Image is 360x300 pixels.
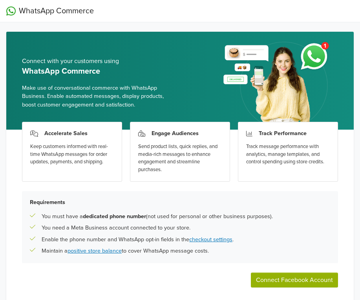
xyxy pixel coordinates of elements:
button: Connect Facebook Account [251,273,338,287]
a: positive store balance [68,248,122,254]
p: You must have a (not used for personal or other business purposes). [42,212,273,221]
img: whatsapp_setup_banner [217,37,338,130]
div: Track message performance with analytics, manage templates, and control spending using store cred... [246,143,330,166]
div: Keep customers informed with real-time WhatsApp messages for order updates, payments, and shipping. [30,143,114,166]
span: Make use of conversational commerce with WhatsApp Business. Enable automated messages, display pr... [22,84,174,109]
h3: Accelerate Sales [44,130,88,137]
p: Enable the phone number and WhatsApp opt-in fields in the . [42,235,234,244]
h5: Requirements [30,199,330,206]
a: checkout settings [189,236,232,243]
b: dedicated phone number [83,213,146,220]
p: Maintain a to cover WhatsApp message costs. [42,247,209,255]
div: Send product lists, quick replies, and media-rich messages to enhance engagement and streamline p... [138,143,222,173]
h3: Track Performance [259,130,307,137]
h5: Connect with your customers using [22,58,174,65]
span: WhatsApp Commerce [19,5,94,17]
p: You need a Meta Business account connected to your store. [42,224,190,232]
img: WhatsApp [6,6,16,16]
h3: Engage Audiences [152,130,199,137]
h5: WhatsApp Commerce [22,67,174,76]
